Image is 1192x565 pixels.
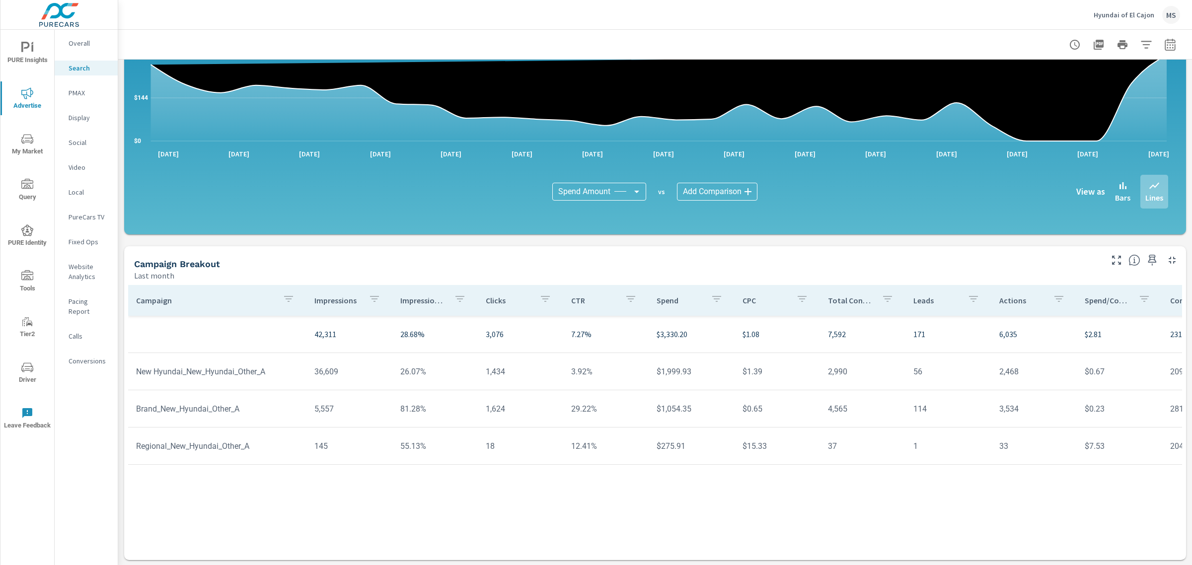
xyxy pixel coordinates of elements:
[905,396,991,422] td: 114
[3,87,51,112] span: Advertise
[3,224,51,249] span: PURE Identity
[306,433,392,459] td: 145
[69,187,110,197] p: Local
[434,149,468,159] p: [DATE]
[991,359,1077,384] td: 2,468
[1094,10,1154,19] p: Hyundai of El Cajon
[55,210,118,224] div: PureCars TV
[820,396,905,422] td: 4,565
[743,328,812,340] p: $1.08
[69,356,110,366] p: Conversions
[222,149,256,159] p: [DATE]
[128,396,306,422] td: Brand_New_Hyundai_Other_A
[3,42,51,66] span: PURE Insights
[571,295,617,305] p: CTR
[55,85,118,100] div: PMAX
[69,63,110,73] p: Search
[1145,192,1163,204] p: Lines
[1115,192,1130,204] p: Bars
[649,433,734,459] td: $275.91
[55,135,118,150] div: Social
[69,138,110,147] p: Social
[134,259,220,269] h5: Campaign Breakout
[991,433,1077,459] td: 33
[69,296,110,316] p: Pacing Report
[3,407,51,431] span: Leave Feedback
[1141,149,1176,159] p: [DATE]
[55,185,118,200] div: Local
[69,212,110,222] p: PureCars TV
[55,160,118,175] div: Video
[571,328,641,340] p: 7.27%
[1160,35,1180,55] button: Select Date Range
[657,295,702,305] p: Spend
[69,38,110,48] p: Overall
[151,149,186,159] p: [DATE]
[0,30,54,441] div: nav menu
[128,359,306,384] td: New Hyundai_New_Hyundai_Other_A
[563,359,649,384] td: 3.92%
[1000,149,1035,159] p: [DATE]
[3,270,51,294] span: Tools
[3,361,51,386] span: Driver
[134,138,141,144] text: $0
[3,133,51,157] span: My Market
[392,396,478,422] td: 81.28%
[314,295,360,305] p: Impressions
[3,316,51,340] span: Tier2
[55,294,118,319] div: Pacing Report
[858,149,893,159] p: [DATE]
[400,295,446,305] p: Impression Share
[999,328,1069,340] p: 6,035
[392,433,478,459] td: 55.13%
[1128,254,1140,266] span: This is a summary of Search performance results by campaign. Each column can be sorted.
[128,433,306,459] td: Regional_New_Hyundai_Other_A
[134,270,174,282] p: Last month
[69,162,110,172] p: Video
[55,259,118,284] div: Website Analytics
[306,359,392,384] td: 36,609
[649,396,734,422] td: $1,054.35
[69,88,110,98] p: PMAX
[905,433,991,459] td: 1
[913,295,959,305] p: Leads
[69,113,110,123] p: Display
[1164,252,1180,268] button: Minimize Widget
[1085,295,1130,305] p: Spend/Conversion
[69,331,110,341] p: Calls
[55,353,118,368] div: Conversions
[1144,252,1160,268] span: Save this to your personalized report
[134,94,148,101] text: $144
[1162,6,1180,24] div: MS
[306,396,392,422] td: 5,557
[1109,252,1124,268] button: Make Fullscreen
[1077,396,1162,422] td: $0.23
[1085,328,1154,340] p: $2.81
[991,396,1077,422] td: 3,534
[55,110,118,125] div: Display
[735,433,820,459] td: $15.33
[999,295,1045,305] p: Actions
[558,187,610,197] span: Spend Amount
[735,396,820,422] td: $0.65
[505,149,539,159] p: [DATE]
[788,149,822,159] p: [DATE]
[486,295,531,305] p: Clicks
[905,359,991,384] td: 56
[486,328,555,340] p: 3,076
[828,295,874,305] p: Total Conversions
[1077,359,1162,384] td: $0.67
[717,149,751,159] p: [DATE]
[1136,35,1156,55] button: Apply Filters
[69,237,110,247] p: Fixed Ops
[649,359,734,384] td: $1,999.93
[1089,35,1109,55] button: "Export Report to PDF"
[735,359,820,384] td: $1.39
[743,295,788,305] p: CPC
[913,328,983,340] p: 171
[478,359,563,384] td: 1,434
[3,179,51,203] span: Query
[55,234,118,249] div: Fixed Ops
[563,396,649,422] td: 29.22%
[136,295,275,305] p: Campaign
